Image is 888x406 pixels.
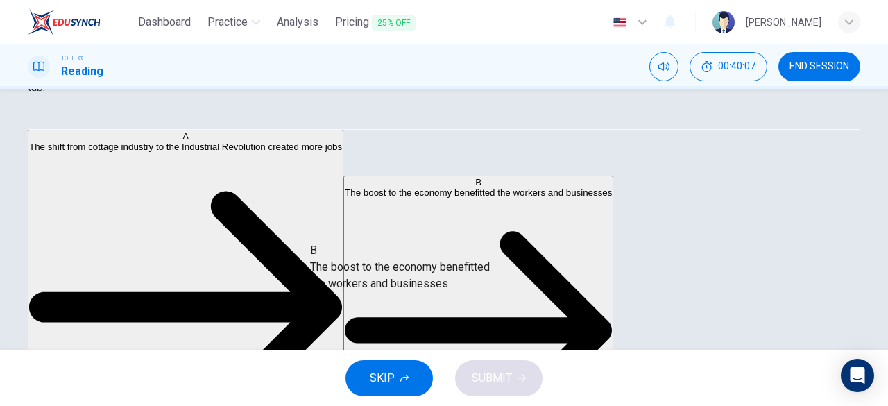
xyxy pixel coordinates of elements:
[690,52,767,81] button: 00:40:07
[133,10,196,35] button: Dashboard
[746,14,821,31] div: [PERSON_NAME]
[202,10,266,35] button: Practice
[29,131,342,142] div: A
[841,359,874,392] div: Open Intercom Messenger
[690,52,767,81] div: Hide
[611,17,629,28] img: en
[649,52,678,81] div: Mute
[330,10,421,35] button: Pricing25% OFF
[345,176,612,187] div: B
[345,360,433,396] button: SKIP
[277,14,318,31] span: Analysis
[29,142,342,152] span: The shift from cottage industry to the Industrial Revolution created more jobs
[789,61,849,72] span: END SESSION
[61,63,103,80] h1: Reading
[28,8,133,36] a: EduSynch logo
[778,52,860,81] button: END SESSION
[138,14,191,31] span: Dashboard
[712,11,735,33] img: Profile picture
[61,53,83,63] span: TOEFL®
[271,10,324,35] button: Analysis
[28,8,101,36] img: EduSynch logo
[28,96,860,129] div: Choose test type tabs
[335,14,416,31] span: Pricing
[718,61,755,72] span: 00:40:07
[372,15,416,31] span: 25% OFF
[207,14,248,31] span: Practice
[345,187,612,197] span: The boost to the economy benefitted the workers and businesses
[370,369,395,388] span: SKIP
